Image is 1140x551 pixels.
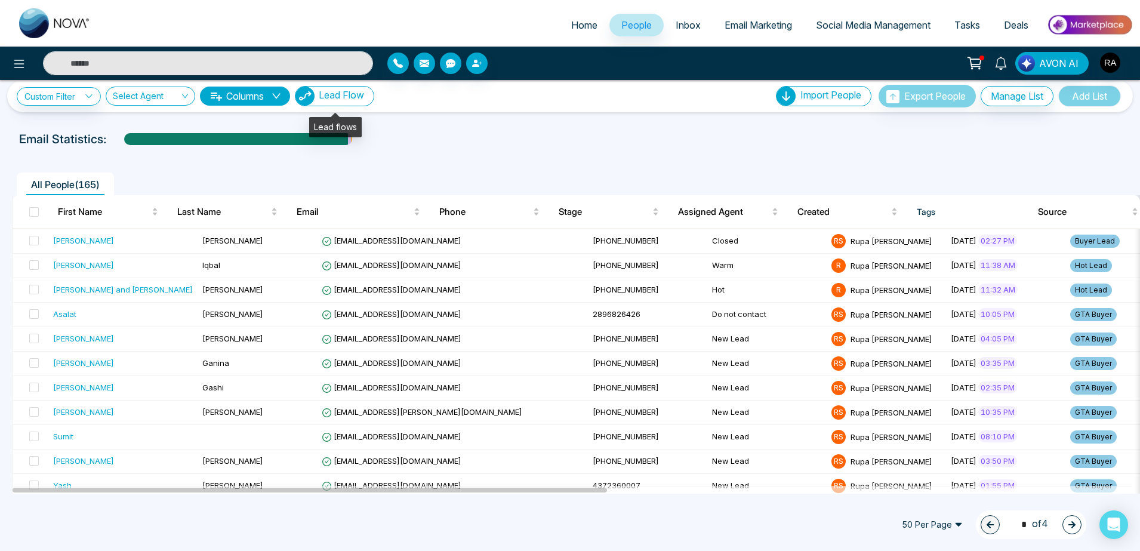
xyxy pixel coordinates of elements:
[621,19,652,31] span: People
[202,260,220,270] span: Iqbal
[978,235,1017,247] span: 02:27 PM
[904,90,966,102] span: Export People
[800,89,861,101] span: Import People
[978,430,1017,442] span: 08:10 PM
[593,309,640,319] span: 2896826426
[53,381,114,393] div: [PERSON_NAME]
[53,357,114,369] div: [PERSON_NAME]
[851,358,932,368] span: Rupa [PERSON_NAME]
[287,195,430,229] th: Email
[168,195,287,229] th: Last Name
[58,205,149,219] span: First Name
[951,456,976,466] span: [DATE]
[713,14,804,36] a: Email Marketing
[295,86,374,106] button: Lead Flow
[593,334,659,343] span: [PHONE_NUMBER]
[593,383,659,392] span: [PHONE_NUMBER]
[593,236,659,245] span: [PHONE_NUMBER]
[53,308,76,320] div: Asalat
[1070,259,1112,272] span: Hot Lead
[978,284,1018,295] span: 11:32 AM
[609,14,664,36] a: People
[831,258,846,273] span: R
[1004,19,1028,31] span: Deals
[53,259,114,271] div: [PERSON_NAME]
[202,285,263,294] span: [PERSON_NAME]
[707,327,827,352] td: New Lead
[851,285,932,294] span: Rupa [PERSON_NAME]
[1039,56,1079,70] span: AVON AI
[668,195,788,229] th: Assigned Agent
[676,19,701,31] span: Inbox
[978,308,1017,320] span: 10:05 PM
[978,406,1017,418] span: 10:35 PM
[53,284,193,295] div: [PERSON_NAME] and [PERSON_NAME]
[559,14,609,36] a: Home
[707,303,827,327] td: Do not contact
[322,334,461,343] span: [EMAIL_ADDRESS][DOMAIN_NAME]
[202,334,263,343] span: [PERSON_NAME]
[707,425,827,450] td: New Lead
[295,87,315,106] img: Lead Flow
[202,358,229,368] span: Ganina
[1015,52,1089,75] button: AVON AI
[981,86,1053,106] button: Manage List
[17,87,101,106] a: Custom Filter
[53,479,72,491] div: Yash
[1070,284,1112,297] span: Hot Lead
[1046,11,1133,38] img: Market-place.gif
[851,236,932,245] span: Rupa [PERSON_NAME]
[978,381,1017,393] span: 02:35 PM
[53,333,114,344] div: [PERSON_NAME]
[879,85,976,107] button: Export People
[831,430,846,444] span: R S
[831,332,846,346] span: R S
[1018,55,1035,72] img: Lead Flow
[951,309,976,319] span: [DATE]
[804,14,942,36] a: Social Media Management
[1070,430,1117,444] span: GTA Buyer
[26,178,104,190] span: All People ( 165 )
[202,309,263,319] span: [PERSON_NAME]
[322,481,461,490] span: [EMAIL_ADDRESS][DOMAIN_NAME]
[831,356,846,371] span: R S
[978,333,1017,344] span: 04:05 PM
[978,479,1017,491] span: 01:55 PM
[851,481,932,490] span: Rupa [PERSON_NAME]
[851,309,932,319] span: Rupa [PERSON_NAME]
[942,14,992,36] a: Tasks
[309,117,362,137] div: Lead flows
[322,432,461,441] span: [EMAIL_ADDRESS][DOMAIN_NAME]
[48,195,168,229] th: First Name
[707,352,827,376] td: New Lead
[272,91,281,101] span: down
[202,407,263,417] span: [PERSON_NAME]
[53,455,114,467] div: [PERSON_NAME]
[322,309,461,319] span: [EMAIL_ADDRESS][DOMAIN_NAME]
[951,334,976,343] span: [DATE]
[53,235,114,247] div: [PERSON_NAME]
[1070,308,1117,321] span: GTA Buyer
[951,407,976,417] span: [DATE]
[992,14,1040,36] a: Deals
[851,407,932,417] span: Rupa [PERSON_NAME]
[707,254,827,278] td: Warm
[951,383,976,392] span: [DATE]
[707,450,827,474] td: New Lead
[297,205,411,219] span: Email
[951,481,976,490] span: [DATE]
[322,456,461,466] span: [EMAIL_ADDRESS][DOMAIN_NAME]
[907,195,1028,229] th: Tags
[1038,205,1129,219] span: Source
[593,358,659,368] span: [PHONE_NUMBER]
[831,454,846,469] span: R S
[893,515,971,534] span: 50 Per Page
[951,260,976,270] span: [DATE]
[816,19,931,31] span: Social Media Management
[593,260,659,270] span: [PHONE_NUMBER]
[851,383,932,392] span: Rupa [PERSON_NAME]
[851,456,932,466] span: Rupa [PERSON_NAME]
[678,205,769,219] span: Assigned Agent
[831,234,846,248] span: R S
[831,307,846,322] span: R S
